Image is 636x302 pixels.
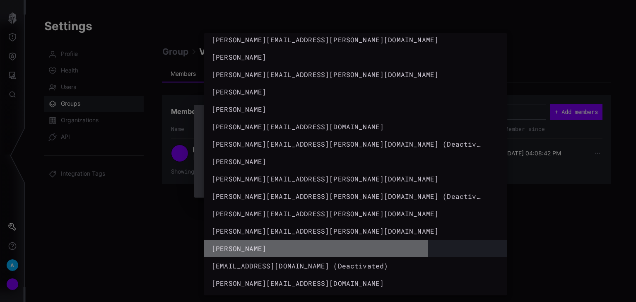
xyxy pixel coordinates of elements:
div: [PERSON_NAME][EMAIL_ADDRESS][PERSON_NAME][DOMAIN_NAME] (Deactivated) [212,191,483,201]
div: [PERSON_NAME][EMAIL_ADDRESS][PERSON_NAME][DOMAIN_NAME] [212,70,483,80]
div: [EMAIL_ADDRESS][DOMAIN_NAME] (Deactivated) [212,261,483,271]
div: [PERSON_NAME][EMAIL_ADDRESS][PERSON_NAME][DOMAIN_NAME] [212,174,483,184]
div: [PERSON_NAME][EMAIL_ADDRESS][PERSON_NAME][DOMAIN_NAME] [212,35,483,45]
div: [PERSON_NAME] [212,157,483,167]
div: [PERSON_NAME] [212,52,483,62]
div: [PERSON_NAME][EMAIL_ADDRESS][DOMAIN_NAME] [212,122,483,132]
div: [PERSON_NAME] [212,87,483,97]
div: [PERSON_NAME] [212,244,483,254]
div: [PERSON_NAME][EMAIL_ADDRESS][PERSON_NAME][DOMAIN_NAME] (Deactivated) [212,139,483,149]
div: [PERSON_NAME][EMAIL_ADDRESS][PERSON_NAME][DOMAIN_NAME] [212,209,483,219]
div: [PERSON_NAME] [212,104,483,114]
div: [PERSON_NAME][EMAIL_ADDRESS][DOMAIN_NAME] [212,278,483,288]
div: [PERSON_NAME][EMAIL_ADDRESS][PERSON_NAME][DOMAIN_NAME] [212,226,483,236]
